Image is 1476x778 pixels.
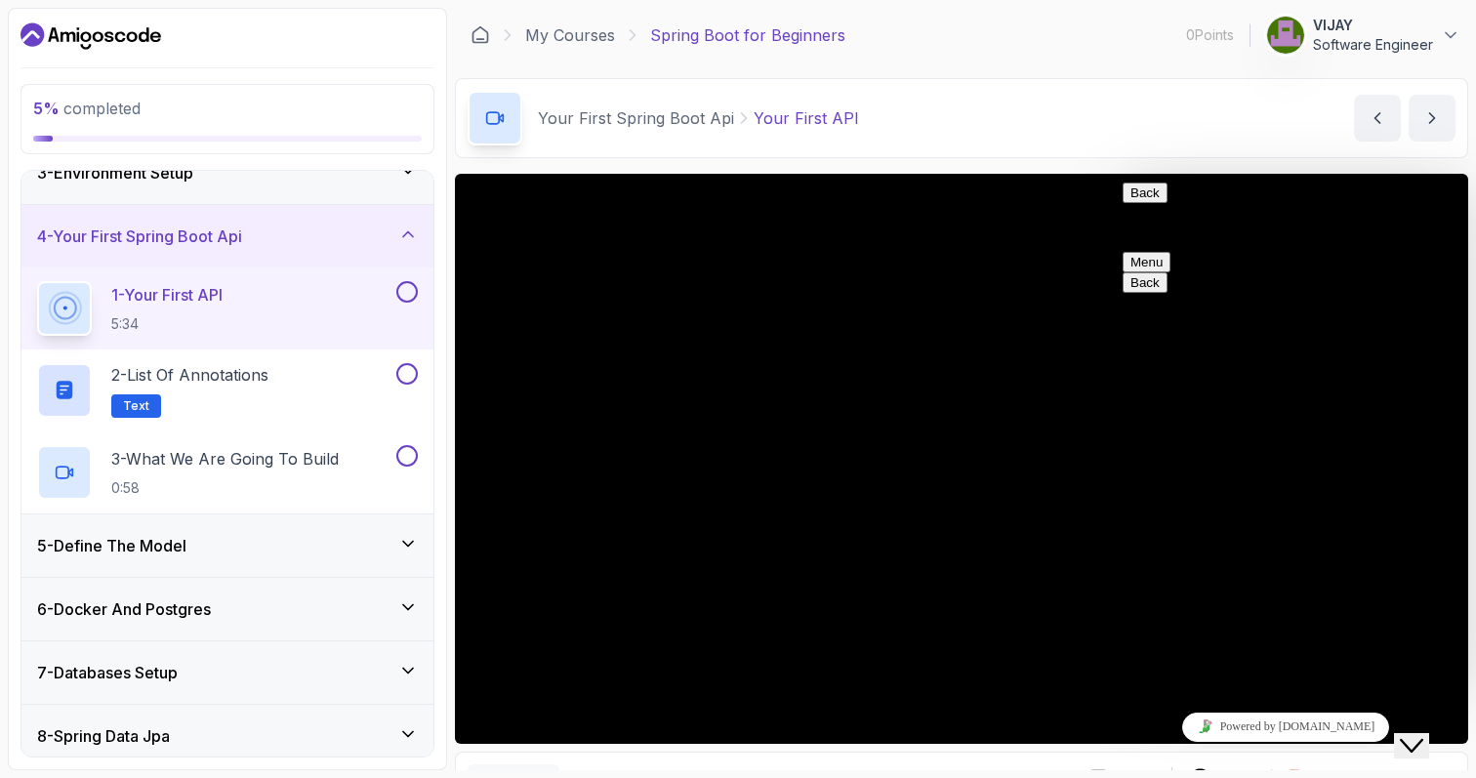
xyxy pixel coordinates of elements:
p: Software Engineer [1313,35,1433,55]
p: 0:58 [111,478,339,498]
p: 3 - What We Are Going To Build [111,447,339,471]
h3: 5 - Define The Model [37,534,186,557]
h3: 3 - Environment Setup [37,161,193,184]
p: 2 - List of Annotations [111,363,268,387]
iframe: chat widget [1115,705,1456,749]
h3: 6 - Docker And Postgres [37,597,211,621]
button: next content [1409,95,1455,142]
p: Your First Spring Boot Api [538,106,734,130]
button: 5-Define The Model [21,514,433,577]
iframe: 1 - Your First API [455,174,1468,744]
button: 1-Your First API5:34 [37,281,418,336]
h3: 7 - Databases Setup [37,661,178,684]
span: 5 % [33,99,60,118]
p: 1 - Your First API [111,283,223,307]
button: 2-List of AnnotationsText [37,363,418,418]
p: 5:34 [111,314,223,334]
button: 7-Databases Setup [21,641,433,704]
button: 4-Your First Spring Boot Api [21,205,433,267]
a: Dashboard [20,20,161,52]
span: Text [123,398,149,414]
a: My Courses [525,23,615,47]
img: user profile image [1267,17,1304,54]
button: 3-What We Are Going To Build0:58 [37,445,418,500]
span: completed [33,99,141,118]
button: 3-Environment Setup [21,142,433,204]
p: 0 Points [1186,25,1234,45]
button: 8-Spring Data Jpa [21,705,433,767]
a: Dashboard [471,25,490,45]
button: user profile imageVIJAYSoftware Engineer [1266,16,1460,55]
p: Spring Boot for Beginners [650,23,845,47]
p: VIJAY [1313,16,1433,35]
button: 6-Docker And Postgres [21,578,433,640]
h3: 4 - Your First Spring Boot Api [37,225,242,248]
p: Your First API [754,106,859,130]
iframe: To enrich screen reader interactions, please activate Accessibility in Grammarly extension settings [1394,700,1456,758]
button: previous content [1354,95,1401,142]
iframe: To enrich screen reader interactions, please activate Accessibility in Grammarly extension settings [1115,175,1456,682]
h3: 8 - Spring Data Jpa [37,724,170,748]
